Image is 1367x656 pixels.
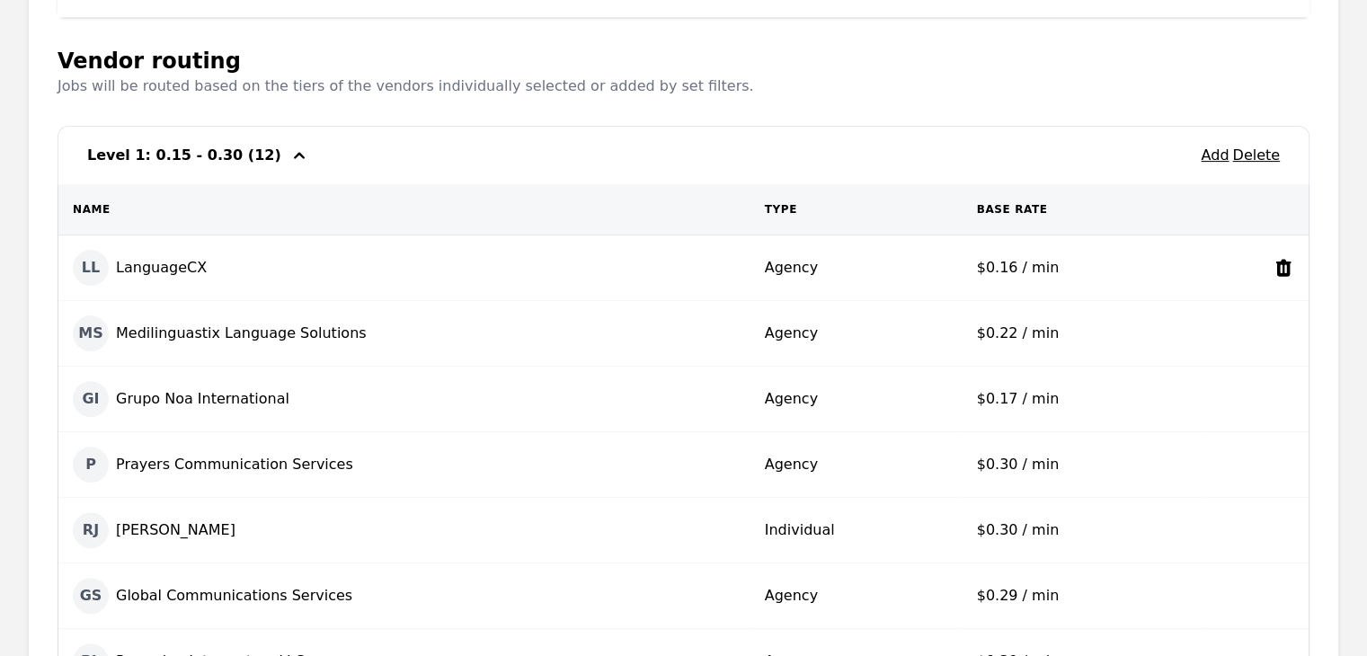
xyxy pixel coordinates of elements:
[73,250,736,286] div: LanguageCX
[1232,145,1280,166] button: Delete
[963,367,1201,432] td: $0.17 / min
[73,578,736,614] div: Global Communications Services
[80,585,102,607] span: GS
[963,301,1201,367] td: $0.22 / min
[963,498,1201,563] td: $0.30 / min
[765,324,818,341] span: Agency
[87,145,281,166] h3: Level 1: 0.15 - 0.30 (12)
[58,75,754,97] p: Jobs will be routed based on the tiers of the vendors individually selected or added by set filters.
[78,323,102,344] span: MS
[963,235,1201,301] td: $0.16 / min
[765,390,818,407] span: Agency
[73,447,736,483] div: Prayers Communication Services
[85,454,96,475] span: P
[963,184,1201,235] th: Base Rate
[1201,145,1229,166] button: Add
[82,257,100,279] span: LL
[765,587,818,604] span: Agency
[765,521,835,538] span: Individual
[83,519,99,541] span: RJ
[963,432,1201,498] td: $0.30 / min
[58,184,750,235] th: Name
[58,47,754,75] h1: Vendor routing
[73,512,736,548] div: [PERSON_NAME]
[765,259,818,276] span: Agency
[750,184,963,235] th: Type
[963,563,1201,629] td: $0.29 / min
[82,388,99,410] span: GI
[765,456,818,473] span: Agency
[73,381,736,417] div: Grupo Noa International
[73,315,736,351] div: Medilinguastix Language Solutions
